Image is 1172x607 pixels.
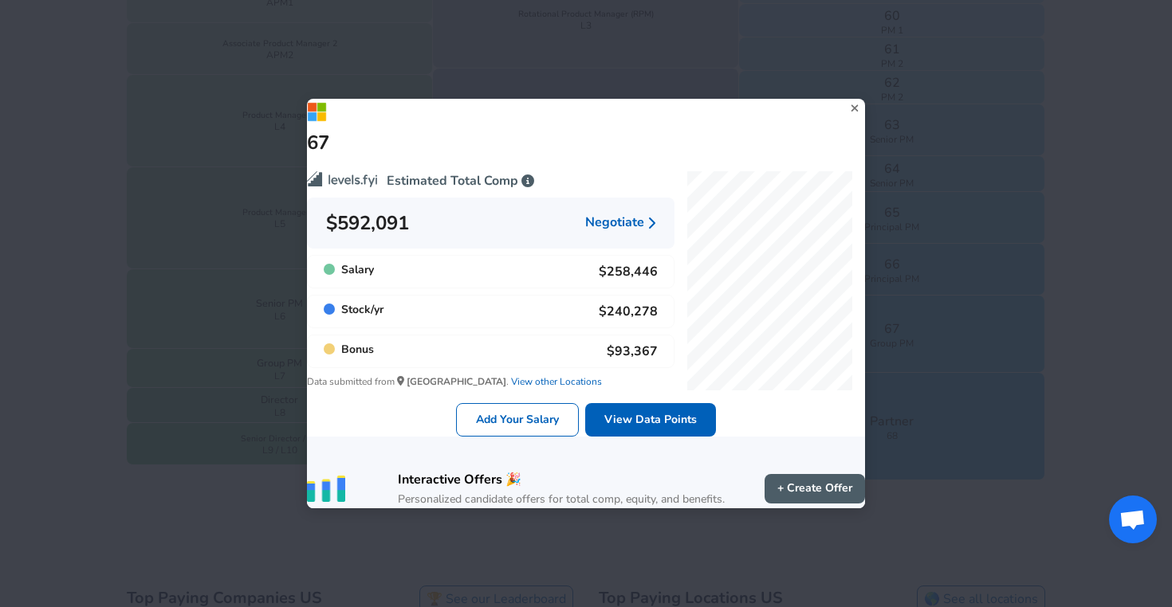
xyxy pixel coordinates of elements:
img: Levels.fyi logo [307,171,383,187]
p: Estimated Total Comp [307,171,674,191]
p: $240,278 [599,302,658,321]
a: Negotiate [585,210,655,236]
a: Add Your Salary [456,403,579,437]
span: Stock / yr [324,302,383,321]
span: Bonus [324,342,374,361]
a: View other Locations [509,375,602,388]
img: Microsoft Icon [307,102,327,122]
h6: Interactive Offers 🎉 [398,468,725,491]
div: Open chat [1109,495,1157,543]
h6: Personalized candidate offers for total comp, equity, and benefits. [398,491,725,508]
span: Data submitted from . [307,374,674,390]
p: $93,367 [607,342,658,361]
p: $258,446 [599,262,658,281]
a: Interactive Offers 🎉Personalized candidate offers for total comp, equity, and benefits.+ Create O... [307,437,865,508]
h1: 67 [307,130,329,155]
span: Salary [324,262,374,281]
a: View Data Points [585,403,716,437]
img: vertical-bars.png [307,476,345,502]
strong: [GEOGRAPHIC_DATA] [407,375,506,388]
div: $592,091 [326,210,409,236]
a: + Create Offer [765,474,865,503]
